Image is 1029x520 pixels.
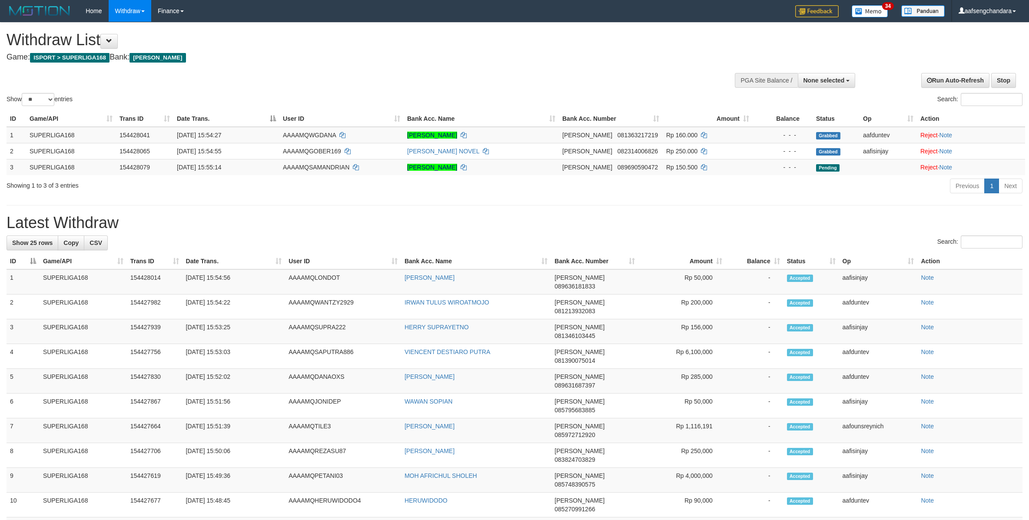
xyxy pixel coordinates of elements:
[638,468,726,493] td: Rp 4,000,000
[7,394,40,418] td: 6
[40,295,127,319] td: SUPERLIGA168
[554,447,604,454] span: [PERSON_NAME]
[921,348,934,355] a: Note
[617,148,658,155] span: Copy 082314006826 to clipboard
[285,295,401,319] td: AAAAMQWANTZY2929
[554,398,604,405] span: [PERSON_NAME]
[554,373,604,380] span: [PERSON_NAME]
[7,111,26,127] th: ID
[405,423,455,430] a: [PERSON_NAME]
[554,472,604,479] span: [PERSON_NAME]
[40,394,127,418] td: SUPERLIGA168
[921,299,934,306] a: Note
[177,132,221,139] span: [DATE] 15:54:27
[939,164,953,171] a: Note
[554,423,604,430] span: [PERSON_NAME]
[554,506,595,513] span: Copy 085270991266 to clipboard
[26,159,116,175] td: SUPERLIGA168
[921,274,934,281] a: Note
[726,468,783,493] td: -
[554,481,595,488] span: Copy 085748390575 to clipboard
[726,418,783,443] td: -
[554,431,595,438] span: Copy 085972712920 to clipboard
[638,269,726,295] td: Rp 50,000
[921,398,934,405] a: Note
[839,394,918,418] td: aafisinjay
[920,132,938,139] a: Reject
[183,319,285,344] td: [DATE] 15:53:25
[285,369,401,394] td: AAAAMQDANAOXS
[40,269,127,295] td: SUPERLIGA168
[726,394,783,418] td: -
[279,111,404,127] th: User ID: activate to sort column ascending
[127,369,183,394] td: 154427830
[551,253,638,269] th: Bank Acc. Number: activate to sort column ascending
[917,159,1025,175] td: ·
[285,443,401,468] td: AAAAMQREZASU87
[40,369,127,394] td: SUPERLIGA168
[7,443,40,468] td: 8
[183,344,285,369] td: [DATE] 15:53:03
[787,398,813,406] span: Accepted
[562,148,612,155] span: [PERSON_NAME]
[554,274,604,281] span: [PERSON_NAME]
[7,418,40,443] td: 7
[920,148,938,155] a: Reject
[666,132,697,139] span: Rp 160.000
[7,143,26,159] td: 2
[183,468,285,493] td: [DATE] 15:49:36
[795,5,839,17] img: Feedback.jpg
[7,235,58,250] a: Show 25 rows
[554,299,604,306] span: [PERSON_NAME]
[407,164,457,171] a: [PERSON_NAME]
[921,497,934,504] a: Note
[7,214,1022,232] h1: Latest Withdraw
[183,295,285,319] td: [DATE] 15:54:22
[917,111,1025,127] th: Action
[90,239,102,246] span: CSV
[554,283,595,290] span: Copy 089636181833 to clipboard
[756,131,809,139] div: - - -
[860,143,917,159] td: aafisinjay
[7,344,40,369] td: 4
[7,295,40,319] td: 2
[787,423,813,431] span: Accepted
[735,73,797,88] div: PGA Site Balance /
[798,73,856,88] button: None selected
[937,93,1022,106] label: Search:
[917,127,1025,143] td: ·
[177,148,221,155] span: [DATE] 15:54:55
[119,164,150,171] span: 154428079
[882,2,894,10] span: 34
[30,53,110,63] span: ISPORT > SUPERLIGA168
[617,132,658,139] span: Copy 081363217219 to clipboard
[559,111,663,127] th: Bank Acc. Number: activate to sort column ascending
[127,319,183,344] td: 154427939
[405,497,448,504] a: HERUWIDODO
[638,443,726,468] td: Rp 250,000
[921,472,934,479] a: Note
[663,111,753,127] th: Amount: activate to sort column ascending
[127,344,183,369] td: 154427756
[129,53,186,63] span: [PERSON_NAME]
[7,93,73,106] label: Show entries
[562,164,612,171] span: [PERSON_NAME]
[961,235,1022,248] input: Search:
[407,148,479,155] a: [PERSON_NAME] NOVEL
[937,235,1022,248] label: Search:
[787,448,813,455] span: Accepted
[554,308,595,315] span: Copy 081213932083 to clipboard
[283,132,336,139] span: AAAAMQWGDANA
[183,443,285,468] td: [DATE] 15:50:06
[285,319,401,344] td: AAAAMQSUPRA222
[119,132,150,139] span: 154428041
[783,253,839,269] th: Status: activate to sort column ascending
[638,253,726,269] th: Amount: activate to sort column ascending
[939,132,953,139] a: Note
[554,382,595,389] span: Copy 089631687397 to clipboard
[26,127,116,143] td: SUPERLIGA168
[816,164,840,172] span: Pending
[961,93,1022,106] input: Search:
[40,418,127,443] td: SUPERLIGA168
[816,132,840,139] span: Grabbed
